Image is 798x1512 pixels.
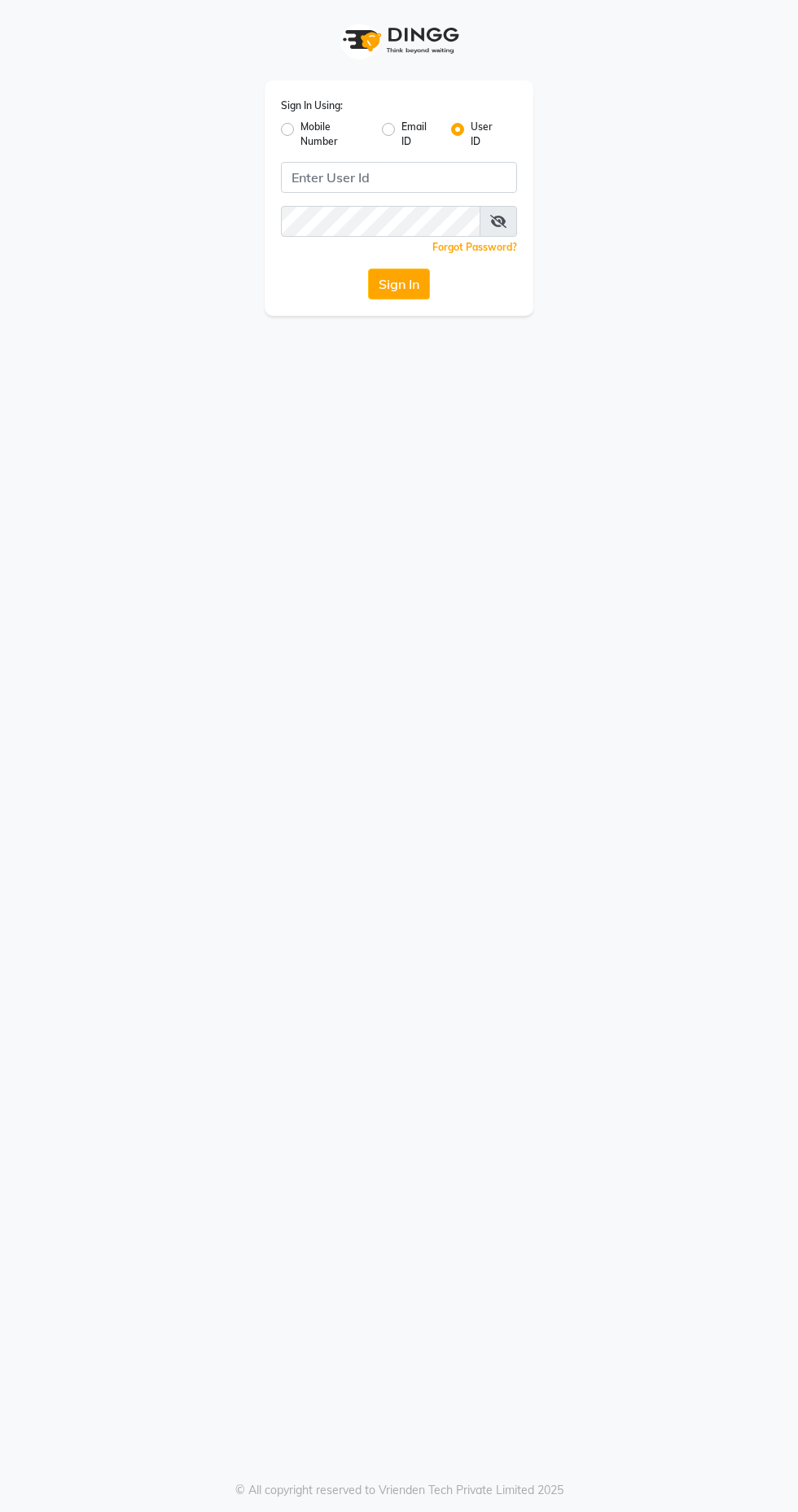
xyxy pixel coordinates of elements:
label: Sign In Using: [281,98,343,113]
img: logo1.svg [334,16,464,64]
a: Forgot Password? [432,241,517,253]
label: Mobile Number [300,120,369,149]
label: User ID [471,120,504,149]
label: Email ID [401,120,438,149]
input: Username [281,162,517,193]
button: Sign In [368,269,430,299]
input: Username [281,206,480,237]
